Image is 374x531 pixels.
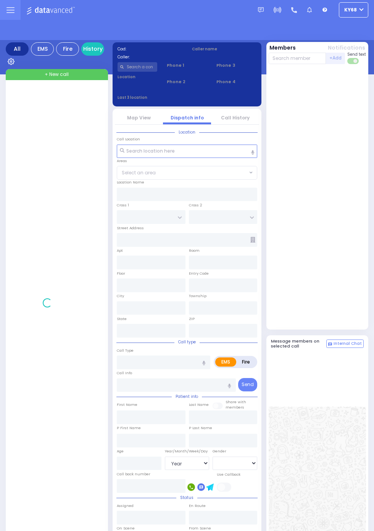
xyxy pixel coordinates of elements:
[165,449,210,454] div: Year/Month/Week/Day
[347,57,359,65] label: Turn off text
[127,114,151,121] a: Map View
[328,44,365,52] button: Notifications
[226,405,244,410] span: members
[189,402,209,407] label: Last Name
[117,526,135,531] label: On Scene
[189,503,206,508] label: En Route
[118,46,182,52] label: Cad:
[167,62,207,69] span: Phone 1
[334,341,362,346] span: Internal Chat
[117,503,134,508] label: Assigned
[172,394,202,399] span: Patient info
[189,526,211,531] label: From Scene
[31,42,54,56] div: EMS
[117,158,127,164] label: Areas
[213,449,226,454] label: Gender
[118,62,158,72] input: Search a contact
[117,471,150,477] label: Call back number
[189,271,209,276] label: Entry Code
[189,248,200,253] label: Room
[118,54,182,60] label: Caller:
[117,145,257,158] input: Search location here
[339,2,368,18] button: ky68
[117,248,123,253] label: Apt
[176,495,197,500] span: Status
[326,340,364,348] button: Internal Chat
[122,169,156,176] span: Select an area
[189,425,212,431] label: P Last Name
[174,339,200,345] span: Call type
[117,348,134,353] label: Call Type
[117,180,144,185] label: Location Name
[171,114,204,121] a: Dispatch info
[118,95,187,100] label: Last 3 location
[117,370,132,376] label: Call Info
[6,42,29,56] div: All
[258,7,264,13] img: message.svg
[117,225,144,231] label: Street Address
[344,6,357,13] span: ky68
[117,425,141,431] label: P First Name
[117,316,127,322] label: State
[117,449,124,454] label: Age
[271,339,327,349] h5: Message members on selected call
[189,203,202,208] label: Cross 2
[81,42,104,56] a: History
[221,114,250,121] a: Call History
[192,46,257,52] label: Caller name
[215,357,236,367] label: EMS
[236,357,256,367] label: Fire
[328,343,332,346] img: comment-alt.png
[45,71,69,78] span: + New call
[118,74,158,80] label: Location
[347,51,366,57] span: Send text
[269,44,296,52] button: Members
[26,5,77,15] img: Logo
[117,203,129,208] label: Cross 1
[189,293,206,299] label: Township
[189,316,195,322] label: ZIP
[216,79,256,85] span: Phone 4
[117,137,140,142] label: Call Location
[226,399,246,404] small: Share with
[269,53,326,64] input: Search member
[117,271,125,276] label: Floor
[56,42,79,56] div: Fire
[250,237,255,243] span: Other building occupants
[167,79,207,85] span: Phone 2
[117,402,137,407] label: First Name
[216,62,256,69] span: Phone 3
[217,472,240,477] label: Use Callback
[175,129,199,135] span: Location
[238,378,257,391] button: Send
[117,293,124,299] label: City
